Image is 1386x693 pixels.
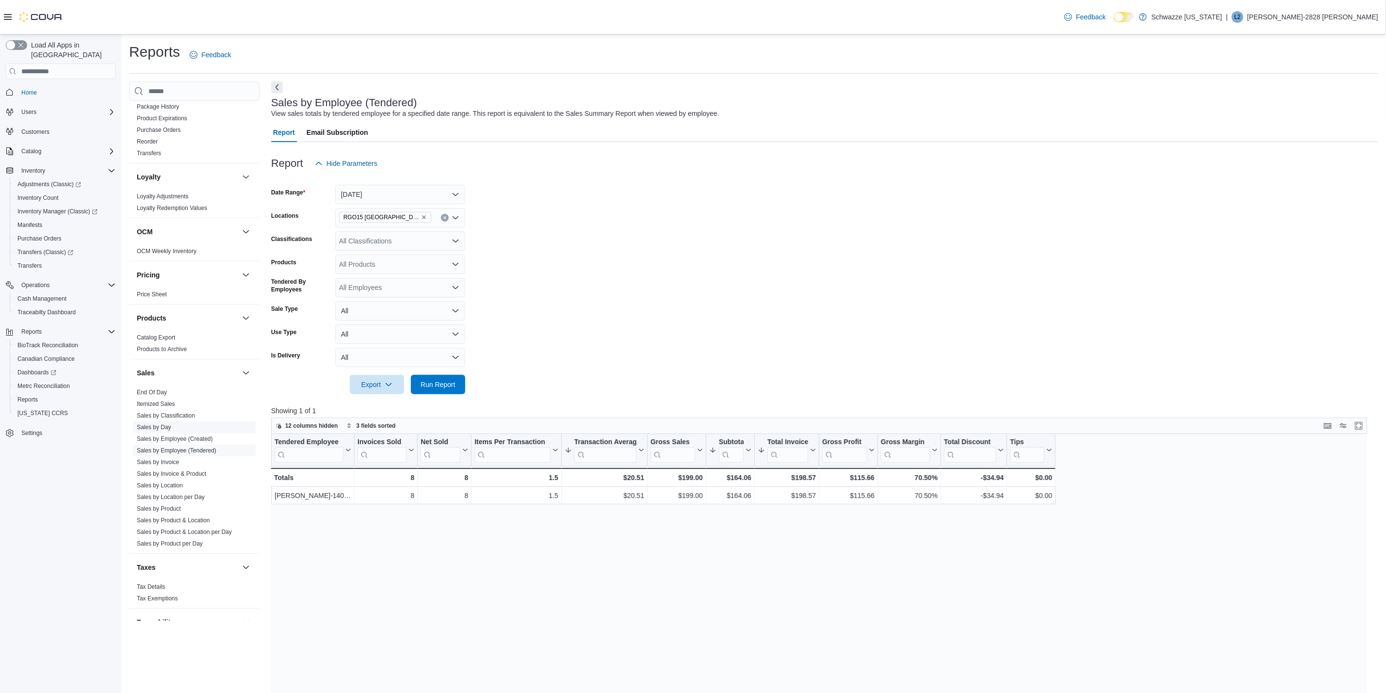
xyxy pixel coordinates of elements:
span: Purchase Orders [17,235,62,242]
a: Home [17,87,41,98]
div: Transaction Average [574,438,636,447]
div: $164.06 [709,490,751,502]
span: Catalog [21,147,41,155]
a: BioTrack Reconciliation [14,339,82,351]
span: Inventory [21,167,45,175]
button: Net Sold [421,438,468,463]
p: [PERSON_NAME]-2828 [PERSON_NAME] [1247,11,1378,23]
h3: Sales by Employee (Tendered) [271,97,417,109]
button: Taxes [240,562,252,573]
span: Manifests [14,219,115,231]
span: Settings [17,427,115,439]
button: Open list of options [452,214,459,222]
label: Sale Type [271,305,298,313]
button: Cash Management [10,292,119,306]
div: Subtotal [719,438,744,447]
span: Email Subscription [307,123,368,142]
div: -$34.94 [944,490,1004,502]
div: $115.66 [822,472,875,483]
span: Metrc Reconciliation [17,382,70,390]
span: Product Expirations [137,114,187,122]
button: Products [137,313,238,323]
span: Transfers (Classic) [17,248,73,256]
div: Total Discount [944,438,996,447]
a: Purchase Orders [14,233,65,244]
a: Adjustments (Classic) [10,177,119,191]
a: Tax Exemptions [137,595,178,602]
span: Feedback [1076,12,1106,22]
span: Loyalty Redemption Values [137,204,207,212]
button: All [335,324,465,344]
button: OCM [240,226,252,238]
p: Schwazze [US_STATE] [1152,11,1223,23]
button: Next [271,81,283,93]
div: Items Per Transaction [474,438,551,463]
div: 8 [358,472,414,483]
a: Manifests [14,219,46,231]
button: Invoices Sold [358,438,414,463]
label: Use Type [271,328,296,336]
button: OCM [137,227,238,237]
span: Transfers [14,260,115,272]
span: Operations [21,281,50,289]
span: Sales by Invoice & Product [137,470,206,478]
div: $20.51 [565,472,644,483]
button: Total Invoiced [758,438,816,463]
div: 70.50% [881,472,938,483]
div: Gross Sales [651,438,695,447]
div: Gross Margin [881,438,930,463]
button: Metrc Reconciliation [10,379,119,393]
div: 8 [421,490,468,502]
span: Canadian Compliance [17,355,75,363]
a: Metrc Reconciliation [14,380,74,392]
button: Pricing [240,269,252,281]
div: Loyalty [129,191,260,218]
button: Canadian Compliance [10,352,119,366]
div: 8 [358,490,414,502]
div: Gross Profit [822,438,867,447]
a: Sales by Invoice [137,459,179,466]
button: Subtotal [709,438,751,463]
a: Transfers (Classic) [10,245,119,259]
a: Canadian Compliance [14,353,79,365]
button: Clear input [441,214,449,222]
span: Users [17,106,115,118]
nav: Complex example [6,81,115,465]
div: Taxes [129,581,260,608]
div: Gross Sales [651,438,695,463]
span: Canadian Compliance [14,353,115,365]
span: Reorder [137,138,158,145]
div: $164.06 [709,472,751,483]
button: Open list of options [452,284,459,291]
div: Tendered Employee [275,438,343,463]
a: Sales by Classification [137,412,195,419]
button: Operations [17,279,54,291]
span: Sales by Product per Day [137,540,203,548]
a: Loyalty Redemption Values [137,205,207,211]
span: Cash Management [17,295,66,303]
div: Net Sold [421,438,460,463]
button: Settings [2,426,119,440]
h3: Sales [137,368,155,378]
a: Adjustments (Classic) [14,178,85,190]
button: Remove RGO15 Sunland Park from selection in this group [421,214,427,220]
button: Gross Margin [881,438,938,463]
span: Metrc Reconciliation [14,380,115,392]
button: Operations [2,278,119,292]
label: Date Range [271,189,306,196]
a: Reorder [137,138,158,145]
span: Report [273,123,295,142]
button: [US_STATE] CCRS [10,406,119,420]
span: Adjustments (Classic) [14,178,115,190]
div: $0.00 [1010,490,1052,502]
a: [US_STATE] CCRS [14,407,72,419]
button: Reports [10,393,119,406]
a: Inventory Manager (Classic) [10,205,119,218]
span: Reports [14,394,115,405]
div: 8 [421,472,468,483]
span: Sales by Invoice [137,458,179,466]
div: Subtotal [719,438,744,463]
span: Customers [21,128,49,136]
button: [DATE] [335,185,465,204]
